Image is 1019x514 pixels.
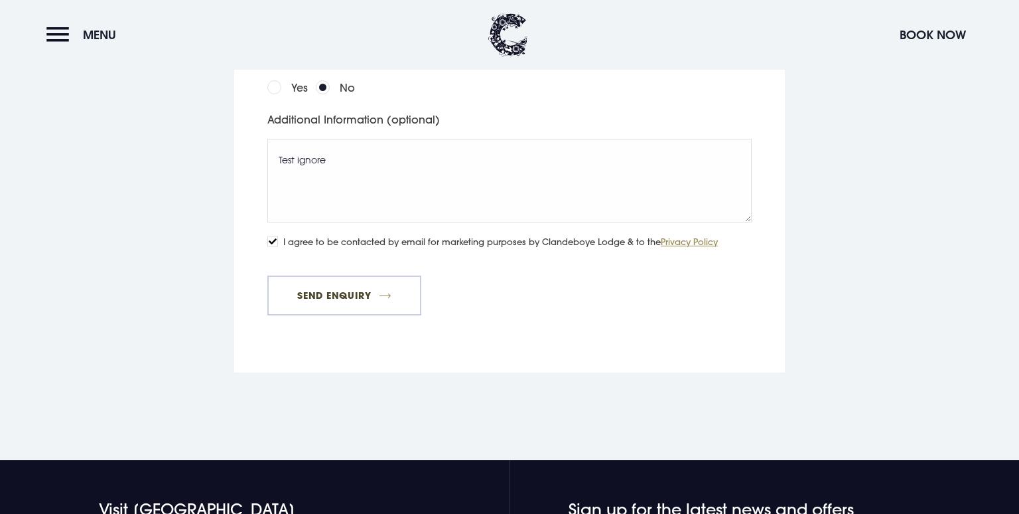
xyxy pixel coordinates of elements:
img: Clandeboye Lodge [488,13,528,56]
button: Book Now [893,21,973,49]
label: No [340,78,355,97]
label: Additional Information (optional) [267,110,752,129]
button: Menu [46,21,123,49]
button: Send Enquiry [267,276,421,315]
label: Yes [291,78,308,97]
label: I agree to be contacted by email for marketing purposes by Clandeboye Lodge & to the [283,234,718,249]
a: Privacy Policy [661,236,718,247]
span: Menu [83,27,116,43]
